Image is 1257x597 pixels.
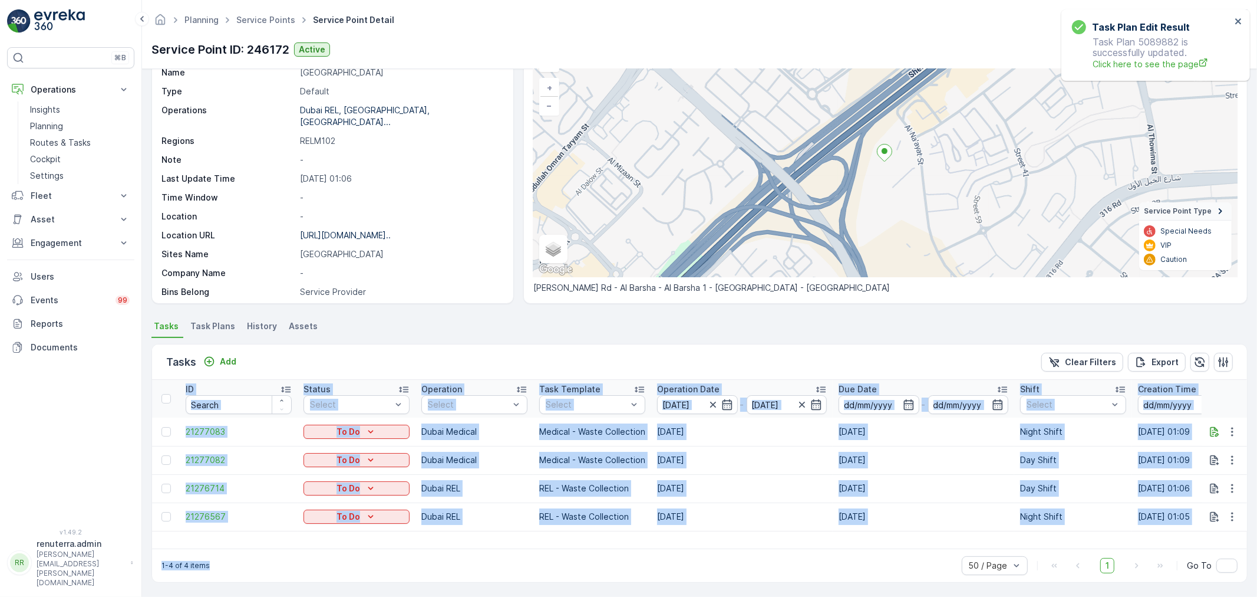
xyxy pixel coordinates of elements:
td: [DATE] [651,418,833,446]
p: Planning [30,120,63,132]
p: Last Update Time [161,173,295,185]
p: Service Point ID: 246172 [151,41,289,58]
span: Service Point Type [1144,206,1212,216]
div: Toggle Row Selected [161,455,171,465]
p: Shift [1020,383,1040,395]
td: Dubai REL [415,503,533,531]
p: Operations [161,104,295,128]
p: Creation Time [1138,383,1196,395]
p: ⌘B [114,53,126,63]
img: logo_light-DOdMpM7g.png [34,9,85,33]
span: 21276567 [186,511,292,523]
button: Clear Filters [1041,353,1123,372]
a: Zoom In [540,79,558,97]
p: Clear Filters [1065,356,1116,368]
a: Insights [25,101,134,118]
p: - [300,154,501,166]
p: Fleet [31,190,111,202]
a: Planning [184,15,219,25]
input: dd/mm/yyyy [1138,395,1219,414]
p: RELM102 [300,135,501,147]
p: Add [220,356,236,368]
td: [DATE] [833,503,1014,531]
p: [PERSON_NAME][EMAIL_ADDRESS][PERSON_NAME][DOMAIN_NAME] [37,550,125,588]
p: Routes & Tasks [30,137,91,149]
a: Planning [25,118,134,135]
td: Medical - Waste Collection [533,446,651,474]
p: Insights [30,104,60,116]
button: Add [199,355,241,369]
p: Task Template [539,383,601,395]
td: Medical - Waste Collection [533,418,651,446]
a: 21277082 [186,454,292,466]
a: Users [7,265,134,288]
a: Events99 [7,288,134,312]
a: 21277083 [186,426,292,438]
button: Export [1128,353,1186,372]
td: [DATE] [651,446,833,474]
input: dd/mm/yyyy [657,395,738,414]
p: Documents [31,342,130,353]
p: ID [186,383,194,395]
p: Asset [31,214,111,225]
p: Users [31,271,130,283]
input: Search [186,395,292,414]
p: Regions [161,135,295,147]
p: To Do [336,511,360,523]
p: Select [310,399,391,411]
span: v 1.49.2 [7,529,134,536]
p: Engagement [31,237,111,249]
button: Fleet [7,184,134,208]
button: To Do [303,510,410,524]
p: Due Date [839,383,877,395]
span: History [247,320,277,332]
div: Toggle Row Selected [161,427,171,437]
td: [DATE] [651,474,833,503]
span: Tasks [154,320,179,332]
p: Export [1152,356,1179,368]
a: Layers [540,236,566,262]
p: - [922,398,926,412]
a: Zoom Out [540,97,558,114]
td: Dubai REL [415,474,533,503]
input: dd/mm/yyyy [839,395,919,414]
a: Open this area in Google Maps (opens a new window) [536,262,575,277]
p: To Do [336,454,360,466]
img: Google [536,262,575,277]
p: Note [161,154,295,166]
a: Cockpit [25,151,134,168]
td: [DATE] [651,503,833,531]
p: Type [161,86,295,97]
span: Assets [289,320,318,332]
p: Operation [421,383,462,395]
td: Night Shift [1014,503,1132,531]
div: Toggle Row Selected [161,484,171,493]
a: Reports [7,312,134,336]
a: 21276714 [186,483,292,494]
p: Company Name [161,267,295,279]
p: Dubai REL, [GEOGRAPHIC_DATA], [GEOGRAPHIC_DATA]... [300,105,430,127]
p: [PERSON_NAME] Rd - Al Barsha - Al Barsha 1 - [GEOGRAPHIC_DATA] - [GEOGRAPHIC_DATA] [533,282,1238,294]
p: [URL][DOMAIN_NAME].. [300,230,391,240]
input: dd/mm/yyyy [747,395,827,414]
td: Dubai Medical [415,418,533,446]
td: Day Shift [1014,446,1132,474]
td: [DATE] [833,474,1014,503]
p: Time Window [161,192,295,204]
button: To Do [303,425,410,439]
a: Click here to see the page [1093,58,1231,70]
td: Day Shift [1014,474,1132,503]
span: Go To [1187,560,1212,572]
p: Sites Name [161,248,295,260]
td: [DATE] [833,446,1014,474]
p: Bins Belong [161,286,295,298]
p: Select [1027,399,1108,411]
a: Service Points [236,15,295,25]
p: To Do [336,426,360,438]
p: Special Needs [1160,227,1212,236]
p: Location URL [161,229,295,241]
